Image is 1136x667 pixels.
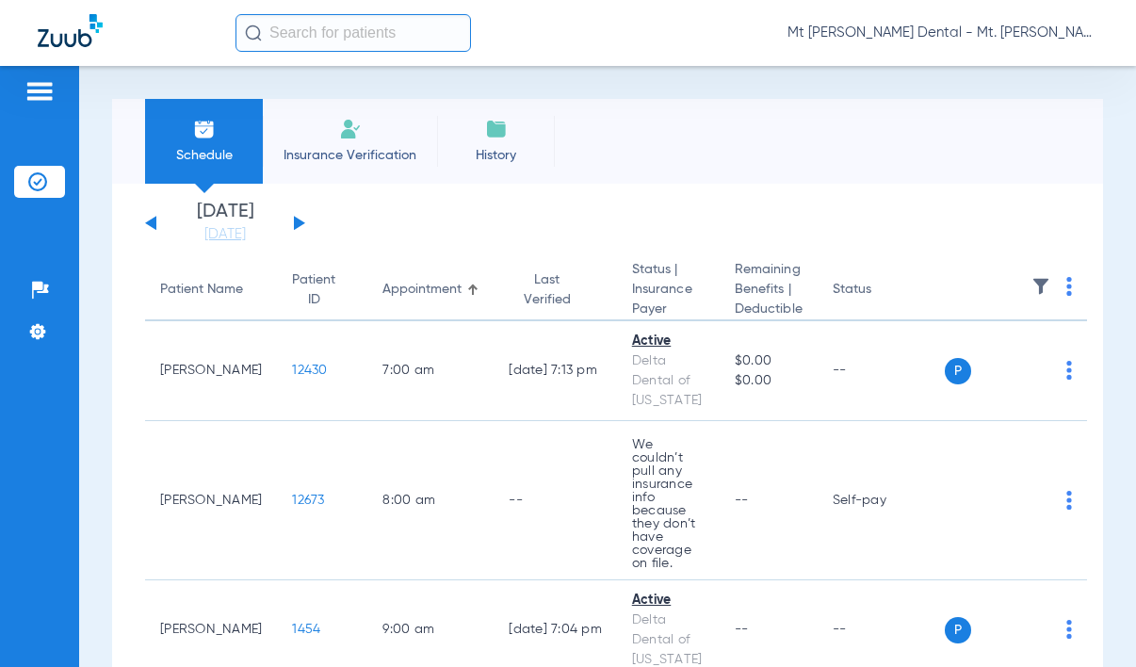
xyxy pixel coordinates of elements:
[292,270,335,310] div: Patient ID
[945,358,971,384] span: P
[169,225,282,244] a: [DATE]
[818,421,945,580] td: Self-pay
[735,623,749,636] span: --
[509,270,585,310] div: Last Verified
[159,146,249,165] span: Schedule
[292,364,327,377] span: 12430
[617,260,720,321] th: Status |
[735,371,803,391] span: $0.00
[160,280,262,300] div: Patient Name
[339,118,362,140] img: Manual Insurance Verification
[292,270,352,310] div: Patient ID
[145,421,277,580] td: [PERSON_NAME]
[1031,277,1050,296] img: filter.svg
[735,300,803,319] span: Deductible
[632,591,705,610] div: Active
[509,270,602,310] div: Last Verified
[24,80,55,103] img: hamburger-icon
[485,118,508,140] img: History
[735,494,749,507] span: --
[735,351,803,371] span: $0.00
[494,321,617,421] td: [DATE] 7:13 PM
[277,146,423,165] span: Insurance Verification
[1042,577,1136,667] iframe: Chat Widget
[367,321,494,421] td: 7:00 AM
[169,203,282,244] li: [DATE]
[787,24,1098,42] span: Mt [PERSON_NAME] Dental - Mt. [PERSON_NAME] Dental
[632,438,705,570] p: We couldn’t pull any insurance info because they don’t have coverage on file.
[382,280,479,300] div: Appointment
[292,623,320,636] span: 1454
[818,260,945,321] th: Status
[382,280,462,300] div: Appointment
[1066,277,1072,296] img: group-dot-blue.svg
[160,280,243,300] div: Patient Name
[451,146,541,165] span: History
[193,118,216,140] img: Schedule
[292,494,324,507] span: 12673
[632,280,705,319] span: Insurance Payer
[245,24,262,41] img: Search Icon
[720,260,818,321] th: Remaining Benefits |
[945,617,971,643] span: P
[367,421,494,580] td: 8:00 AM
[145,321,277,421] td: [PERSON_NAME]
[235,14,471,52] input: Search for patients
[632,351,705,411] div: Delta Dental of [US_STATE]
[818,321,945,421] td: --
[1066,361,1072,380] img: group-dot-blue.svg
[1066,491,1072,510] img: group-dot-blue.svg
[632,332,705,351] div: Active
[494,421,617,580] td: --
[38,14,103,47] img: Zuub Logo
